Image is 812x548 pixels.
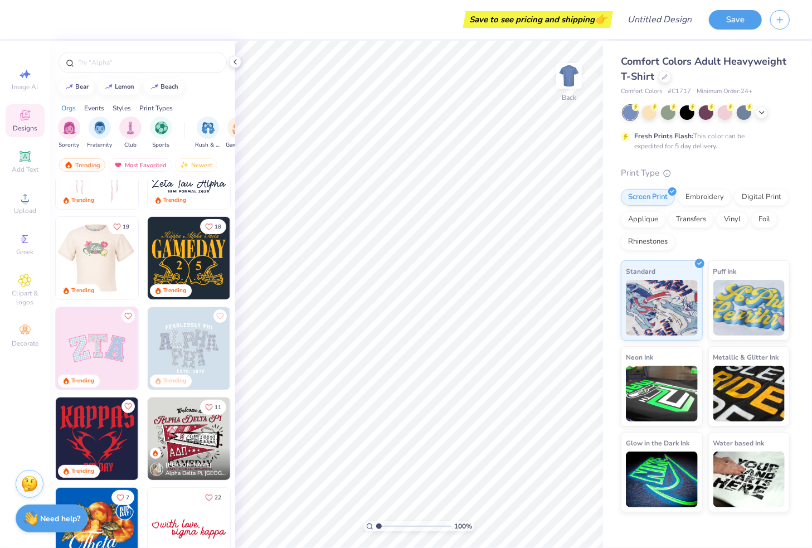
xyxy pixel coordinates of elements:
button: bear [59,79,94,95]
img: Newest.gif [180,161,189,169]
div: Trending [71,196,94,205]
img: Water based Ink [713,452,785,507]
span: 19 [123,224,129,230]
div: Most Favorited [109,158,172,172]
div: Trending [163,377,186,385]
div: Transfers [669,211,713,228]
img: d6d5c6c6-9b9a-4053-be8a-bdf4bacb006d [55,217,138,299]
img: a3f22b06-4ee5-423c-930f-667ff9442f68 [230,307,312,390]
div: This color can be expedited for 5 day delivery. [634,131,771,151]
div: Events [84,103,104,113]
span: Sports [153,141,170,149]
span: Add Text [12,165,38,174]
span: Neon Ink [626,351,653,363]
img: 8e53ebf9-372a-43e2-8144-f469002dff18 [148,397,230,480]
div: Styles [113,103,131,113]
img: Glow in the Dark Ink [626,452,698,507]
img: Fraternity Image [94,122,106,134]
img: Puff Ink [713,280,785,336]
span: Club [124,141,137,149]
img: most_fav.gif [114,161,123,169]
img: trend_line.gif [65,84,74,90]
span: Clipart & logos [6,289,45,307]
img: 99edcb88-b669-4548-8e21-b6703597cff9 [230,397,312,480]
span: Standard [626,265,655,277]
div: Save to see pricing and shipping [466,11,610,28]
div: Print Types [139,103,173,113]
span: [PERSON_NAME] [166,461,212,469]
span: 👉 [595,12,607,26]
img: Neon Ink [626,366,698,421]
img: Club Image [124,122,137,134]
img: 5a4b4175-9e88-49c8-8a23-26d96782ddc6 [148,307,230,390]
img: Avatar [150,463,163,476]
span: Comfort Colors Adult Heavyweight T-Shirt [621,55,786,83]
button: Like [121,309,135,323]
button: Save [709,10,762,30]
div: filter for Sorority [58,117,80,149]
div: Vinyl [717,211,748,228]
input: Untitled Design [619,8,701,31]
div: Orgs [61,103,76,113]
img: 9980f5e8-e6a1-4b4a-8839-2b0e9349023c [56,307,138,390]
strong: Need help? [41,513,81,524]
button: Like [108,219,134,234]
span: Puff Ink [713,265,737,277]
span: Water based Ink [713,437,765,449]
span: Decorate [12,339,38,348]
div: Trending [71,467,94,476]
img: trend_line.gif [104,84,113,90]
div: Digital Print [735,189,789,206]
input: Try "Alpha" [77,57,220,68]
img: fbf7eecc-576a-4ece-ac8a-ca7dcc498f59 [56,397,138,480]
span: Upload [14,206,36,215]
img: Rush & Bid Image [202,122,215,134]
span: Game Day [226,141,251,149]
div: Trending [59,158,105,172]
button: Like [200,219,226,234]
button: Like [213,309,227,323]
div: lemon [115,84,135,90]
button: filter button [150,117,172,149]
div: Embroidery [678,189,731,206]
span: Alpha Delta Pi, [GEOGRAPHIC_DATA][US_STATE] at [GEOGRAPHIC_DATA] [166,469,226,478]
span: Minimum Order: 24 + [697,87,752,96]
button: filter button [87,117,113,149]
img: Metallic & Glitter Ink [713,366,785,421]
span: Fraternity [87,141,113,149]
span: Sorority [59,141,80,149]
span: 18 [215,224,221,230]
button: Like [121,400,135,413]
div: Trending [71,287,94,295]
span: Designs [13,124,37,133]
span: Rush & Bid [195,141,221,149]
span: 7 [126,495,129,501]
button: filter button [226,117,251,149]
img: b8819b5f-dd70-42f8-b218-32dd770f7b03 [148,217,230,299]
div: Screen Print [621,189,675,206]
div: Trending [71,377,94,385]
div: filter for Club [119,117,142,149]
button: lemon [98,79,140,95]
span: Greek [17,248,34,256]
img: trending.gif [64,161,73,169]
img: trend_line.gif [150,84,159,90]
img: 2b704b5a-84f6-4980-8295-53d958423ff9 [230,217,312,299]
div: beach [161,84,179,90]
div: Applique [621,211,665,228]
div: filter for Fraternity [87,117,113,149]
div: Back [562,93,576,103]
img: Sports Image [155,122,168,134]
div: filter for Rush & Bid [195,117,221,149]
div: Newest [175,158,217,172]
button: filter button [58,117,80,149]
div: Print Type [621,167,790,180]
span: # C1717 [668,87,691,96]
img: Sorority Image [63,122,76,134]
button: Like [200,490,226,505]
span: Glow in the Dark Ink [626,437,689,449]
div: Rhinestones [621,234,675,250]
button: filter button [195,117,221,149]
span: Image AI [12,83,38,91]
button: Like [111,490,134,505]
